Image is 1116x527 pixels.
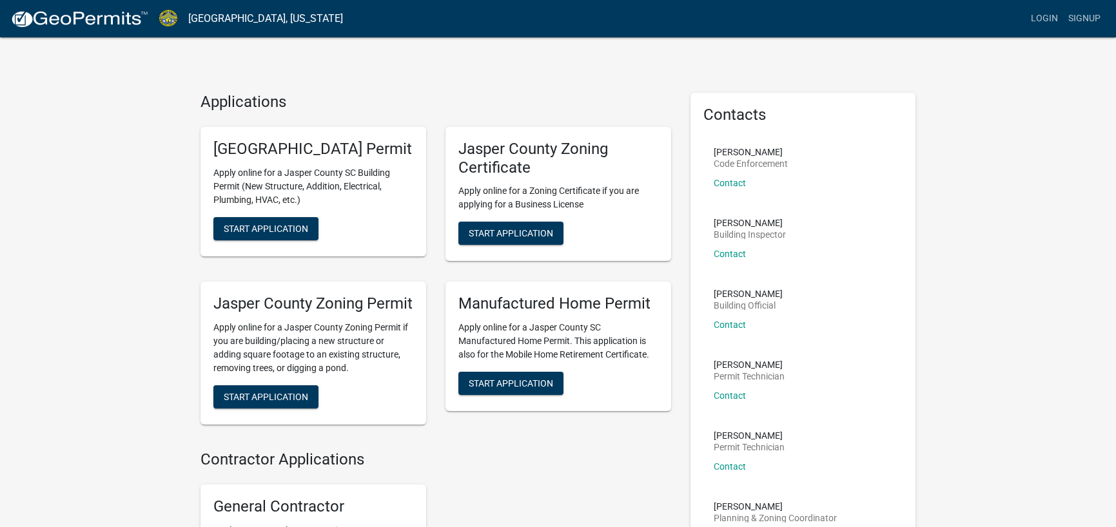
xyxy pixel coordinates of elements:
[213,217,318,240] button: Start Application
[213,166,413,207] p: Apply online for a Jasper County SC Building Permit (New Structure, Addition, Electrical, Plumbin...
[714,230,786,239] p: Building Inspector
[714,320,746,330] a: Contact
[714,159,788,168] p: Code Enforcement
[201,93,671,111] h4: Applications
[213,294,413,313] h5: Jasper County Zoning Permit
[714,301,783,310] p: Building Official
[188,8,343,30] a: [GEOGRAPHIC_DATA], [US_STATE]
[458,222,563,245] button: Start Application
[159,10,178,27] img: Jasper County, South Carolina
[714,513,837,522] p: Planning & Zoning Coordinator
[714,443,785,452] p: Permit Technician
[458,372,563,395] button: Start Application
[224,223,308,233] span: Start Application
[714,502,837,511] p: [PERSON_NAME]
[714,372,785,381] p: Permit Technician
[1026,6,1063,31] a: Login
[224,392,308,402] span: Start Application
[714,289,783,298] p: [PERSON_NAME]
[714,461,746,472] a: Contact
[213,321,413,375] p: Apply online for a Jasper County Zoning Permit if you are building/placing a new structure or add...
[469,378,553,388] span: Start Application
[703,106,903,124] h5: Contacts
[458,184,658,211] p: Apply online for a Zoning Certificate if you are applying for a Business License
[458,321,658,361] p: Apply online for a Jasper County SC Manufactured Home Permit. This application is also for the Mo...
[469,228,553,238] span: Start Application
[714,148,788,157] p: [PERSON_NAME]
[458,140,658,177] h5: Jasper County Zoning Certificate
[201,93,671,435] wm-workflow-list-section: Applications
[201,450,671,469] h4: Contractor Applications
[714,178,746,188] a: Contact
[213,497,413,516] h5: General Contractor
[714,360,785,369] p: [PERSON_NAME]
[714,249,746,259] a: Contact
[213,140,413,158] h5: [GEOGRAPHIC_DATA] Permit
[458,294,658,313] h5: Manufactured Home Permit
[714,218,786,227] p: [PERSON_NAME]
[213,385,318,408] button: Start Application
[714,390,746,401] a: Contact
[714,431,785,440] p: [PERSON_NAME]
[1063,6,1106,31] a: Signup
